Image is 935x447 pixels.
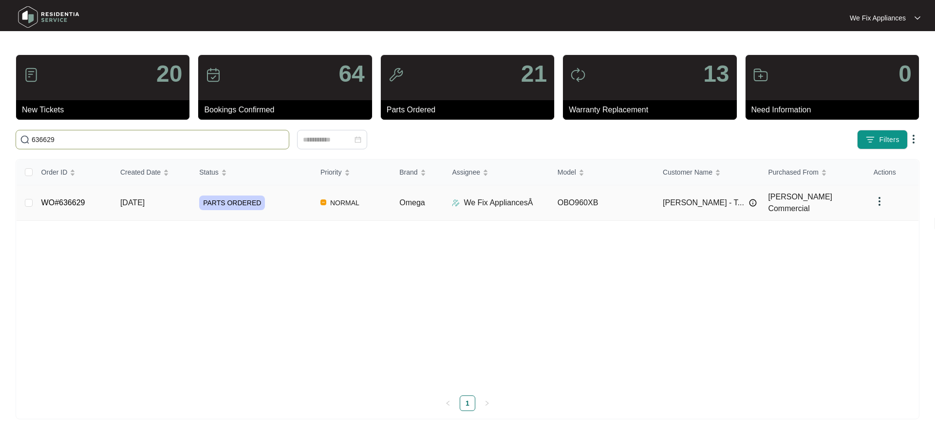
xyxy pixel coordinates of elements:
p: 0 [898,62,912,86]
th: Brand [392,160,444,185]
span: Brand [399,167,417,178]
th: Purchased From [760,160,865,185]
th: Actions [866,160,918,185]
span: Priority [320,167,342,178]
span: [DATE] [120,198,145,207]
img: filter icon [865,135,875,144]
p: Need Information [751,104,919,116]
img: icon [388,67,404,83]
p: 64 [338,62,364,86]
span: Model [558,167,576,178]
img: dropdown arrow [874,196,885,207]
li: Next Page [479,395,495,411]
span: Status [199,167,219,178]
span: right [484,400,490,406]
p: 13 [703,62,729,86]
img: icon [753,67,768,83]
button: left [440,395,456,411]
p: Warranty Replacement [569,104,736,116]
p: We Fix AppliancesÂ [464,197,533,209]
p: Bookings Confirmed [204,104,372,116]
img: residentia service logo [15,2,83,32]
li: 1 [460,395,475,411]
span: NORMAL [326,197,363,209]
img: Vercel Logo [320,199,326,205]
span: Purchased From [768,167,818,178]
p: Parts Ordered [387,104,554,116]
th: Priority [313,160,392,185]
th: Model [550,160,655,185]
img: search-icon [20,135,30,144]
img: dropdown arrow [908,133,919,145]
p: 21 [521,62,547,86]
input: Search by Order Id, Assignee Name, Customer Name, Brand and Model [32,134,285,145]
span: Customer Name [663,167,712,178]
th: Customer Name [655,160,760,185]
a: 1 [460,396,475,411]
span: Assignee [452,167,480,178]
img: Info icon [749,199,757,207]
span: Order ID [41,167,68,178]
span: [PERSON_NAME] - T... [663,197,744,209]
img: icon [570,67,586,83]
th: Created Date [112,160,191,185]
span: Omega [399,198,425,207]
li: Previous Page [440,395,456,411]
span: Created Date [120,167,161,178]
a: WO#636629 [41,198,85,207]
p: New Tickets [22,104,189,116]
p: We Fix Appliances [850,13,906,23]
th: Assignee [444,160,549,185]
th: Status [191,160,313,185]
span: left [445,400,451,406]
span: [PERSON_NAME] Commercial [768,193,832,213]
button: right [479,395,495,411]
img: dropdown arrow [915,16,920,20]
img: Assigner Icon [452,199,460,207]
img: icon [23,67,39,83]
th: Order ID [34,160,112,185]
td: OBO960XB [550,185,655,221]
span: PARTS ORDERED [199,196,265,210]
span: Filters [879,135,899,145]
p: 20 [156,62,182,86]
button: filter iconFilters [857,130,908,149]
img: icon [206,67,221,83]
